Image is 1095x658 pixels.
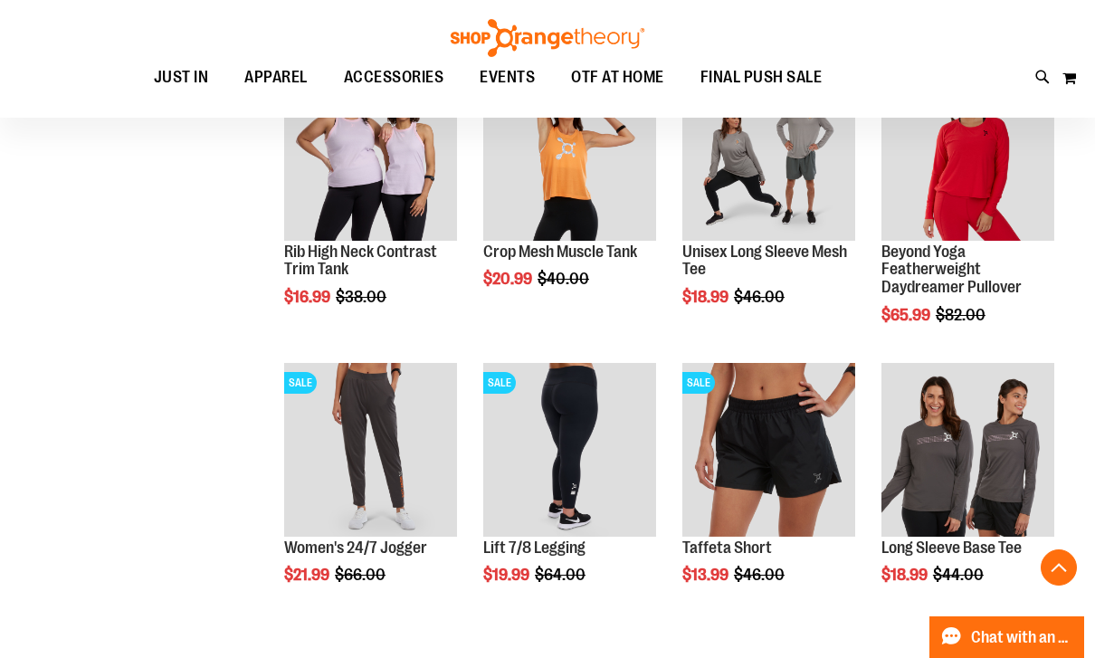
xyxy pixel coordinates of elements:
a: Unisex Long Sleeve Mesh Tee [682,243,847,279]
span: $44.00 [933,566,986,584]
button: Back To Top [1041,549,1077,586]
a: Rib Tank w/ Contrast Binding primary image [284,67,457,243]
span: $64.00 [535,566,588,584]
span: $65.99 [881,306,933,324]
div: product [275,58,466,352]
span: ACCESSORIES [344,57,444,98]
span: EVENTS [480,57,535,98]
img: Shop Orangetheory [448,19,647,57]
a: OTF AT HOME [553,57,682,99]
span: $46.00 [734,566,787,584]
span: $18.99 [682,288,731,306]
div: product [872,58,1063,370]
span: $40.00 [538,270,592,288]
a: Product image for 24/7 JoggerSALE [284,363,457,539]
a: Lift 7/8 Legging [483,539,586,557]
img: Unisex Long Sleeve Mesh Tee primary image [682,67,855,240]
span: OTF AT HOME [571,57,664,98]
a: FINAL PUSH SALE [682,57,841,99]
span: $18.99 [881,566,930,584]
span: $16.99 [284,288,333,306]
a: Women's 24/7 Jogger [284,539,427,557]
img: Product image for 24/7 Jogger [284,363,457,536]
img: Rib Tank w/ Contrast Binding primary image [284,67,457,240]
span: JUST IN [154,57,209,98]
span: $82.00 [936,306,988,324]
a: Crop Mesh Muscle Tank primary image [483,67,656,243]
a: Product image for Long Sleeve Base Tee [881,363,1054,539]
span: $13.99 [682,566,731,584]
a: EVENTS [462,57,553,99]
span: SALE [284,372,317,394]
img: Crop Mesh Muscle Tank primary image [483,67,656,240]
span: APPAREL [244,57,308,98]
a: Taffeta Short [682,539,772,557]
a: Beyond Yoga Featherweight Daydreamer Pullover [881,243,1022,297]
a: Unisex Long Sleeve Mesh Tee primary image [682,67,855,243]
img: Main Image of Taffeta Short [682,363,855,536]
div: product [673,354,864,630]
div: product [673,58,864,352]
img: Product image for Long Sleeve Base Tee [881,363,1054,536]
div: product [275,354,466,630]
a: APPAREL [226,57,326,98]
div: product [474,58,665,334]
div: product [872,354,1063,630]
span: $38.00 [336,288,389,306]
a: Main Image of Taffeta ShortSALE [682,363,855,539]
a: ACCESSORIES [326,57,462,99]
span: $46.00 [734,288,787,306]
span: $20.99 [483,270,535,288]
span: $21.99 [284,566,332,584]
a: Rib High Neck Contrast Trim Tank [284,243,437,279]
span: $19.99 [483,566,532,584]
img: 2024 October Lift 7/8 Legging [483,363,656,536]
button: Chat with an Expert [929,616,1085,658]
a: Long Sleeve Base Tee [881,539,1022,557]
span: Chat with an Expert [971,629,1073,646]
a: JUST IN [136,57,227,99]
img: Product image for Beyond Yoga Featherweight Daydreamer Pullover [881,67,1054,240]
span: $66.00 [335,566,388,584]
span: SALE [483,372,516,394]
a: 2024 October Lift 7/8 LeggingSALE [483,363,656,539]
a: Crop Mesh Muscle Tank [483,243,637,261]
a: Product image for Beyond Yoga Featherweight Daydreamer Pullover [881,67,1054,243]
span: SALE [682,372,715,394]
span: FINAL PUSH SALE [700,57,823,98]
div: product [474,354,665,630]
